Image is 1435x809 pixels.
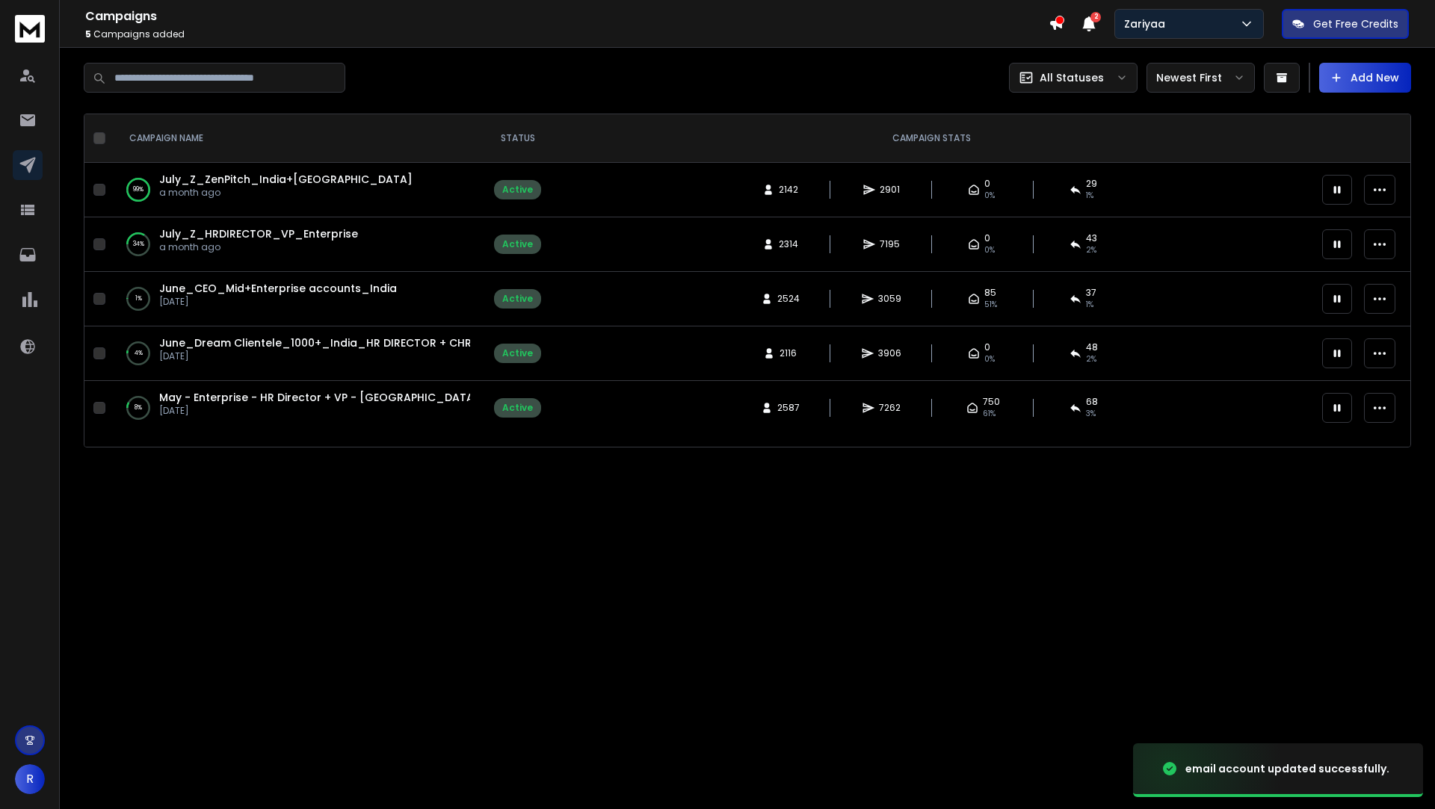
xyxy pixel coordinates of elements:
[85,28,91,40] span: 5
[85,28,1049,40] p: Campaigns added
[984,353,995,365] span: 0%
[15,15,45,43] img: logo
[135,400,142,415] p: 8 %
[1086,244,1096,256] span: 2 %
[502,347,533,359] div: Active
[111,326,485,381] td: 4%June_Dream Clientele_1000+_India_HR DIRECTOR + CHRO[DATE]
[502,293,533,305] div: Active
[880,238,900,250] span: 7195
[777,402,800,414] span: 2587
[1086,341,1098,353] span: 48
[502,184,533,196] div: Active
[111,163,485,217] td: 99%July_Z_ZenPitch_India+[GEOGRAPHIC_DATA]a month ago
[111,217,485,272] td: 34%July_Z_HRDIRECTOR_VP_Enterprisea month ago
[1086,299,1093,311] span: 1 %
[159,335,481,350] a: June_Dream Clientele_1000+_India_HR DIRECTOR + CHRO
[1124,16,1171,31] p: Zariyaa
[1086,232,1097,244] span: 43
[159,241,358,253] p: a month ago
[133,237,144,252] p: 34 %
[880,184,900,196] span: 2901
[502,238,533,250] div: Active
[15,764,45,794] button: R
[1319,63,1411,93] button: Add New
[984,287,996,299] span: 85
[1086,287,1096,299] span: 37
[983,396,1000,408] span: 750
[984,178,990,190] span: 0
[85,7,1049,25] h1: Campaigns
[1086,408,1096,420] span: 3 %
[1090,12,1101,22] span: 2
[879,402,901,414] span: 7262
[1086,353,1096,365] span: 2 %
[111,272,485,326] td: 1%June_CEO_Mid+Enterprise accounts_India[DATE]
[159,390,479,405] a: May - Enterprise - HR Director + VP - [GEOGRAPHIC_DATA]
[779,184,798,196] span: 2142
[777,293,800,305] span: 2524
[502,402,533,414] div: Active
[878,293,901,305] span: 3059
[159,187,413,199] p: a month ago
[984,232,990,244] span: 0
[159,350,470,362] p: [DATE]
[1147,63,1255,93] button: Newest First
[984,244,995,256] span: 0%
[159,172,413,187] a: July_Z_ZenPitch_India+[GEOGRAPHIC_DATA]
[111,114,485,163] th: CAMPAIGN NAME
[550,114,1313,163] th: CAMPAIGN STATS
[984,299,997,311] span: 51 %
[111,381,485,436] td: 8%May - Enterprise - HR Director + VP - [GEOGRAPHIC_DATA][DATE]
[135,291,142,306] p: 1 %
[780,347,797,359] span: 2116
[1086,396,1098,408] span: 68
[983,408,996,420] span: 61 %
[1282,9,1409,39] button: Get Free Credits
[1313,16,1398,31] p: Get Free Credits
[1086,178,1097,190] span: 29
[159,405,470,417] p: [DATE]
[135,346,143,361] p: 4 %
[984,341,990,353] span: 0
[133,182,143,197] p: 99 %
[1086,190,1093,202] span: 1 %
[1040,70,1104,85] p: All Statuses
[1185,761,1389,776] div: email account updated successfully.
[159,226,358,241] a: July_Z_HRDIRECTOR_VP_Enterprise
[159,296,397,308] p: [DATE]
[159,281,397,296] a: June_CEO_Mid+Enterprise accounts_India
[984,190,995,202] span: 0%
[779,238,798,250] span: 2314
[878,347,901,359] span: 3906
[485,114,550,163] th: STATUS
